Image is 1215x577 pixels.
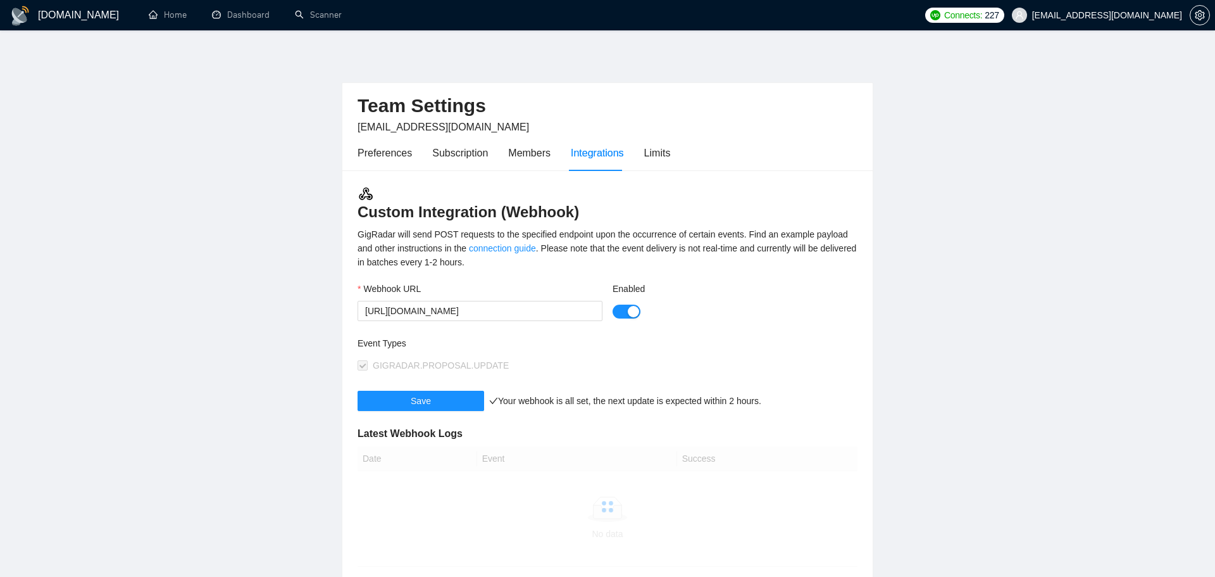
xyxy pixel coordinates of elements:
[149,10,187,20] a: homeHome
[930,10,940,20] img: upwork-logo.png
[358,301,602,321] input: Webhook URL
[373,360,509,371] span: GIGRADAR.PROPOSAL.UPDATE
[358,227,857,269] div: GigRadar will send POST requests to the specified endpoint upon the occurrence of certain events....
[508,145,551,161] div: Members
[358,186,857,222] h3: Custom Integration (Webhook)
[613,305,640,319] button: Enabled
[1190,5,1210,25] button: setting
[469,243,536,253] a: connection guide
[358,426,857,441] h5: Latest Webhook Logs
[644,145,671,161] div: Limits
[432,145,488,161] div: Subscription
[985,8,999,22] span: 227
[411,394,431,408] span: Save
[358,93,857,119] h2: Team Settings
[358,186,374,202] img: webhook.3a52c8ec.svg
[10,6,30,26] img: logo
[613,282,645,296] label: Enabled
[571,145,624,161] div: Integrations
[1190,10,1210,20] a: setting
[358,391,484,411] button: Save
[358,122,529,132] span: [EMAIL_ADDRESS][DOMAIN_NAME]
[358,282,421,296] label: Webhook URL
[489,396,498,405] span: check
[358,145,412,161] div: Preferences
[489,396,761,406] span: Your webhook is all set, the next update is expected within 2 hours.
[295,10,342,20] a: searchScanner
[1015,11,1024,20] span: user
[1190,10,1209,20] span: setting
[358,336,406,350] label: Event Types
[212,10,270,20] a: dashboardDashboard
[944,8,982,22] span: Connects:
